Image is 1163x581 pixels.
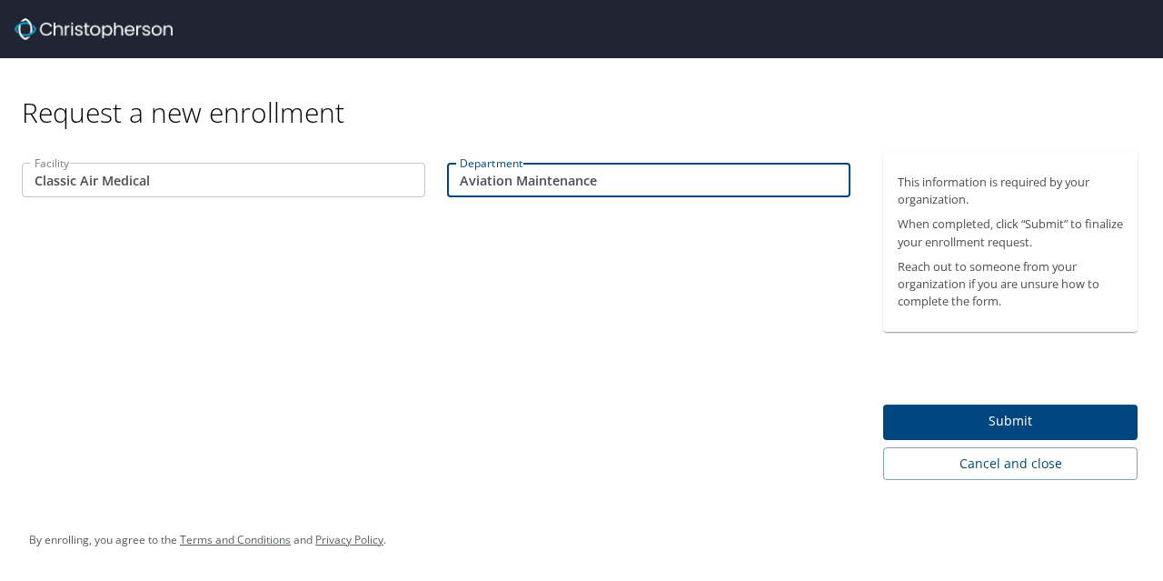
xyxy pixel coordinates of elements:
button: Submit [883,405,1138,440]
span: Submit [898,410,1123,433]
img: cbt logo [15,18,173,40]
p: Reach out to someone from your organization if you are unsure how to complete the form. [898,258,1123,311]
a: Privacy Policy [315,532,383,547]
button: Cancel and close [883,447,1138,481]
input: EX: [447,163,850,197]
div: By enrolling, you agree to the and . [29,517,386,563]
div: Request a new enrollment [22,58,1152,130]
p: When completed, click “Submit” to finalize your enrollment request. [898,215,1123,250]
span: Cancel and close [898,453,1123,476]
input: EX: [22,163,425,197]
p: This information is required by your organization. [898,174,1123,208]
a: Terms and Conditions [180,532,291,547]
